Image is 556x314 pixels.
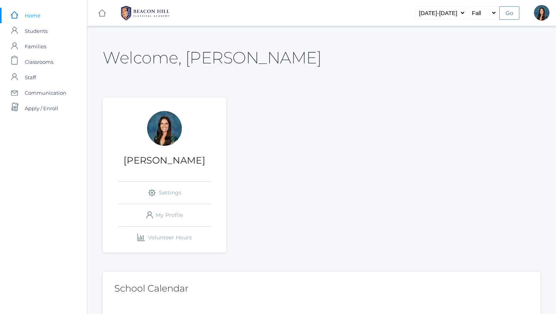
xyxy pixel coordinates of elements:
[116,3,174,23] img: BHCALogos-05-308ed15e86a5a0abce9b8dd61676a3503ac9727e845dece92d48e8588c001991.png
[25,54,53,70] span: Classrooms
[25,8,41,23] span: Home
[103,49,321,67] h2: Welcome, [PERSON_NAME]
[114,283,529,294] h2: School Calendar
[25,85,66,101] span: Communication
[25,70,36,85] span: Staff
[147,111,182,146] div: Jordyn Dewey
[25,23,47,39] span: Students
[499,6,519,20] input: Go
[103,155,226,166] h1: [PERSON_NAME]
[118,227,211,249] a: Volunteer Hours
[534,5,549,20] div: Jordyn Dewey
[118,204,211,226] a: My Profile
[25,101,58,116] span: Apply / Enroll
[25,39,46,54] span: Families
[118,182,211,204] a: Settings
